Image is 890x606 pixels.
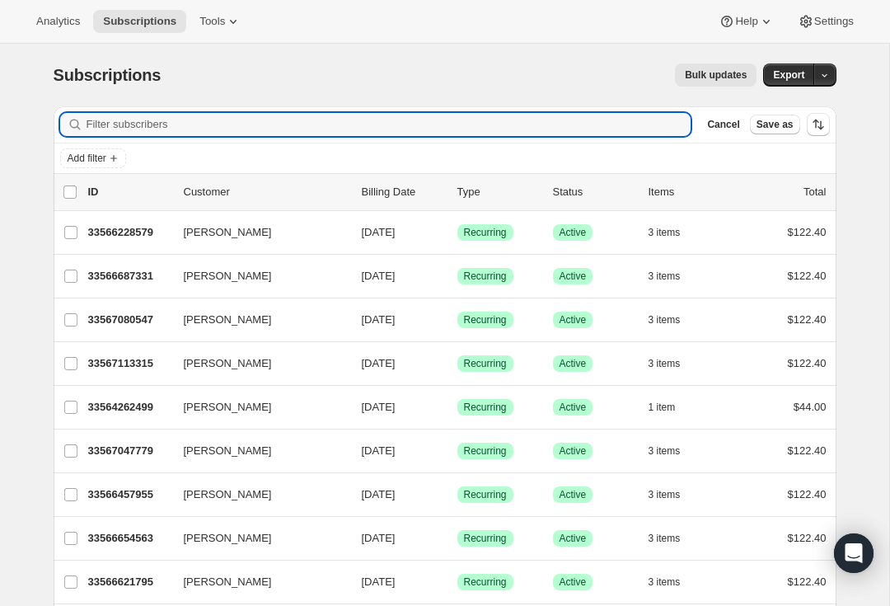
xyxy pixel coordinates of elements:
span: Recurring [464,575,507,589]
span: 3 items [649,488,681,501]
span: [DATE] [362,575,396,588]
span: [DATE] [362,226,396,238]
button: Settings [788,10,864,33]
button: [PERSON_NAME] [174,482,339,508]
span: [PERSON_NAME] [184,486,272,503]
p: Status [553,184,635,200]
p: 33566654563 [88,530,171,547]
span: Bulk updates [685,68,747,82]
button: Analytics [26,10,90,33]
button: Tools [190,10,251,33]
button: [PERSON_NAME] [174,438,339,464]
span: 3 items [649,532,681,545]
span: Export [773,68,804,82]
button: 3 items [649,352,699,375]
div: 33566687331[PERSON_NAME][DATE]SuccessRecurringSuccessActive3 items$122.40 [88,265,827,288]
span: Recurring [464,226,507,239]
span: $122.40 [788,270,827,282]
span: Save as [756,118,794,131]
span: $122.40 [788,488,827,500]
div: Type [457,184,540,200]
span: 3 items [649,575,681,589]
span: 1 item [649,401,676,414]
div: 33566654563[PERSON_NAME][DATE]SuccessRecurringSuccessActive3 items$122.40 [88,527,827,550]
button: Export [763,63,814,87]
button: [PERSON_NAME] [174,525,339,552]
span: [DATE] [362,488,396,500]
span: Recurring [464,401,507,414]
span: 3 items [649,444,681,458]
button: 3 items [649,439,699,463]
button: [PERSON_NAME] [174,307,339,333]
p: 33567080547 [88,312,171,328]
button: [PERSON_NAME] [174,263,339,289]
span: 3 items [649,226,681,239]
span: Recurring [464,270,507,283]
span: Active [560,444,587,458]
button: Add filter [60,148,126,168]
p: Customer [184,184,349,200]
p: 33566228579 [88,224,171,241]
span: [PERSON_NAME] [184,268,272,284]
span: [PERSON_NAME] [184,574,272,590]
button: 3 items [649,221,699,244]
button: 1 item [649,396,694,419]
span: Recurring [464,444,507,458]
span: Recurring [464,313,507,326]
span: Recurring [464,532,507,545]
span: $122.40 [788,575,827,588]
span: Active [560,575,587,589]
button: [PERSON_NAME] [174,394,339,420]
p: 33567113315 [88,355,171,372]
span: 3 items [649,313,681,326]
span: Subscriptions [54,66,162,84]
button: Subscriptions [93,10,186,33]
button: 3 items [649,265,699,288]
span: $122.40 [788,532,827,544]
span: [PERSON_NAME] [184,443,272,459]
div: Open Intercom Messenger [834,533,874,573]
span: $44.00 [794,401,827,413]
p: Total [803,184,826,200]
button: Sort the results [807,113,830,136]
button: Save as [750,115,800,134]
div: 33566621795[PERSON_NAME][DATE]SuccessRecurringSuccessActive3 items$122.40 [88,571,827,594]
span: 3 items [649,270,681,283]
p: 33566457955 [88,486,171,503]
span: Tools [199,15,225,28]
span: Active [560,401,587,414]
p: 33566687331 [88,268,171,284]
span: Recurring [464,488,507,501]
span: [DATE] [362,357,396,369]
span: Active [560,357,587,370]
p: 33566621795 [88,574,171,590]
span: $122.40 [788,313,827,326]
span: [PERSON_NAME] [184,399,272,416]
span: Settings [814,15,854,28]
span: $122.40 [788,357,827,369]
div: 33567047779[PERSON_NAME][DATE]SuccessRecurringSuccessActive3 items$122.40 [88,439,827,463]
button: Help [709,10,784,33]
button: [PERSON_NAME] [174,569,339,595]
span: Subscriptions [103,15,176,28]
span: Recurring [464,357,507,370]
button: 3 items [649,527,699,550]
span: [DATE] [362,444,396,457]
p: 33567047779 [88,443,171,459]
button: Cancel [700,115,746,134]
span: 3 items [649,357,681,370]
div: 33564262499[PERSON_NAME][DATE]SuccessRecurringSuccessActive1 item$44.00 [88,396,827,419]
span: [DATE] [362,401,396,413]
button: 3 items [649,483,699,506]
div: 33566228579[PERSON_NAME][DATE]SuccessRecurringSuccessActive3 items$122.40 [88,221,827,244]
span: [PERSON_NAME] [184,355,272,372]
input: Filter subscribers [87,113,691,136]
div: Items [649,184,731,200]
button: [PERSON_NAME] [174,350,339,377]
button: 3 items [649,308,699,331]
span: Cancel [707,118,739,131]
span: [DATE] [362,270,396,282]
span: $122.40 [788,226,827,238]
span: [DATE] [362,313,396,326]
span: Analytics [36,15,80,28]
